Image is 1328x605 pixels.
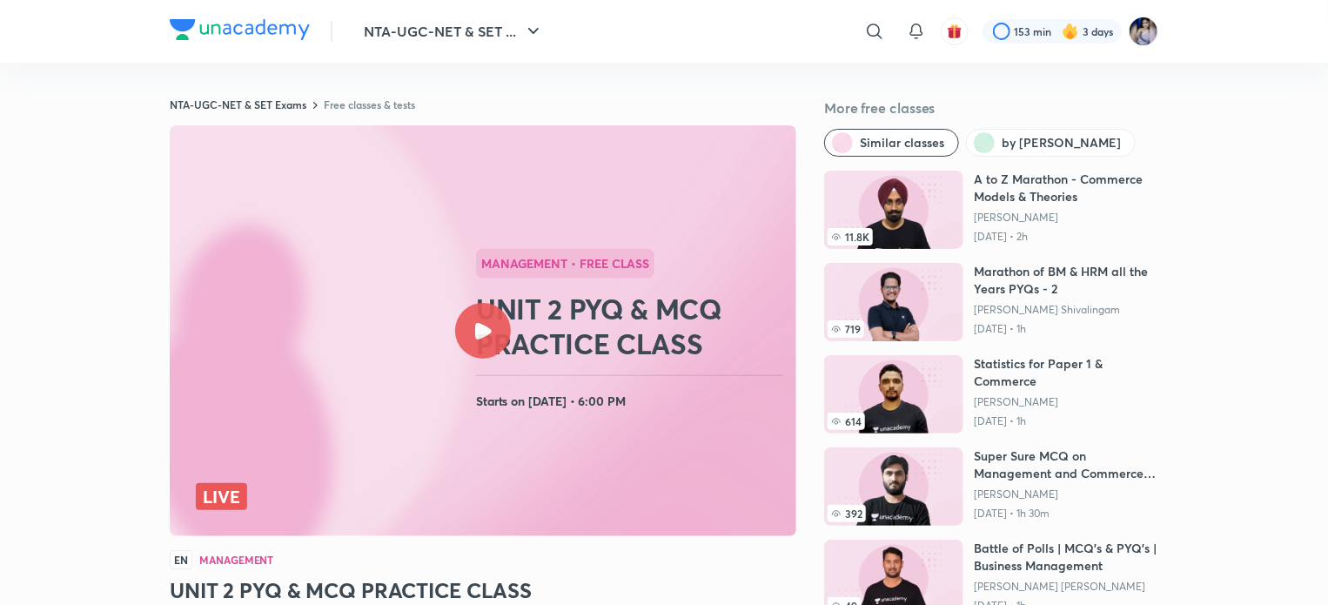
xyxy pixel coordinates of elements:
span: 11.8K [828,228,873,245]
span: EN [170,550,192,569]
h6: Statistics for Paper 1 & Commerce [974,355,1158,390]
button: Similar classes [824,129,959,157]
p: [DATE] • 1h [974,414,1158,428]
span: Similar classes [860,134,944,151]
a: [PERSON_NAME] [974,487,1158,501]
a: [PERSON_NAME] [974,395,1158,409]
p: [DATE] • 1h 30m [974,507,1158,521]
a: Free classes & tests [324,97,415,111]
h3: UNIT 2 PYQ & MCQ PRACTICE CLASS [170,576,796,604]
h6: Super Sure MCQ on Management and Commerce Part - 18 [974,447,1158,482]
a: [PERSON_NAME] [974,211,1158,225]
img: Company Logo [170,19,310,40]
a: Company Logo [170,19,310,44]
h6: Battle of Polls | MCQ's & PYQ's | Business Management [974,540,1158,575]
a: NTA-UGC-NET & SET Exams [170,97,306,111]
img: Tanya Gautam [1129,17,1158,46]
a: [PERSON_NAME] [PERSON_NAME] [974,580,1158,594]
h2: UNIT 2 PYQ & MCQ PRACTICE CLASS [476,292,789,361]
h5: More free classes [824,97,1158,118]
img: avatar [947,24,962,39]
p: [DATE] • 2h [974,230,1158,244]
button: NTA-UGC-NET & SET ... [353,14,554,49]
h6: Marathon of BM & HRM all the Years PYQs - 2 [974,263,1158,298]
span: 392 [828,505,866,522]
a: [PERSON_NAME] Shivalingam [974,303,1158,317]
h4: Starts on [DATE] • 6:00 PM [476,390,789,413]
span: by Tanya Gautam [1002,134,1121,151]
span: 614 [828,413,865,430]
button: by Tanya Gautam [966,129,1136,157]
p: [DATE] • 1h [974,322,1158,336]
button: avatar [941,17,969,45]
span: 719 [828,320,864,338]
h6: A to Z Marathon - Commerce Models & Theories [974,171,1158,205]
img: streak [1062,23,1079,40]
h4: Management [199,555,273,565]
span: Support [68,14,115,28]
